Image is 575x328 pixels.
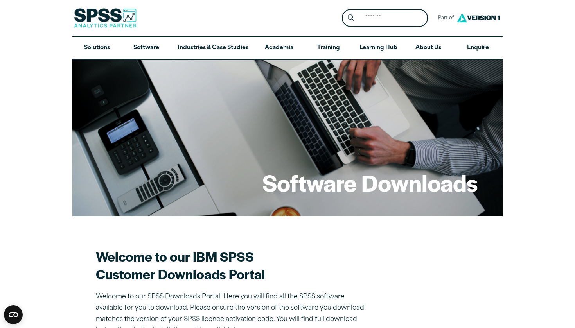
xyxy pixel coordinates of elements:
[455,11,502,25] img: Version1 Logo
[434,13,455,24] span: Part of
[342,9,428,27] form: Site Header Search Form
[122,37,171,59] a: Software
[96,247,370,283] h2: Welcome to our IBM SPSS Customer Downloads Portal
[72,37,122,59] a: Solutions
[344,11,358,25] button: Search magnifying glass icon
[304,37,353,59] a: Training
[348,14,354,21] svg: Search magnifying glass icon
[72,37,503,59] nav: Desktop version of site main menu
[262,167,478,198] h1: Software Downloads
[74,8,137,28] img: SPSS Analytics Partner
[255,37,304,59] a: Academia
[353,37,404,59] a: Learning Hub
[453,37,503,59] a: Enquire
[404,37,453,59] a: About Us
[4,305,23,324] button: Open CMP widget
[171,37,255,59] a: Industries & Case Studies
